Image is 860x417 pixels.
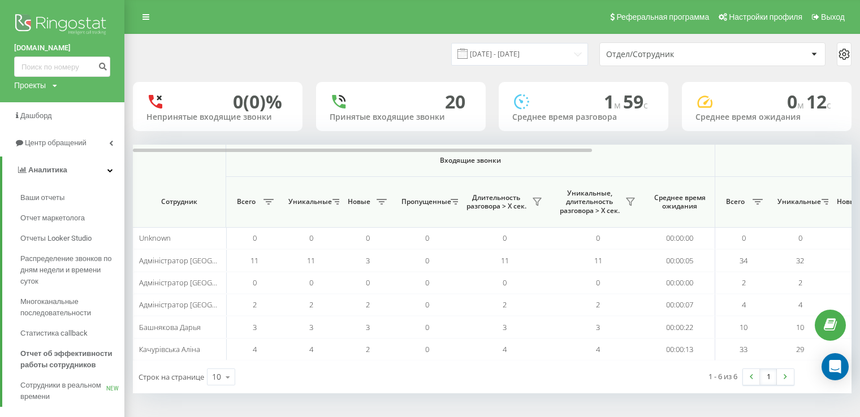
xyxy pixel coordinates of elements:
span: Unknown [139,233,171,243]
span: 3 [596,322,600,332]
span: 29 [796,344,804,354]
span: 0 [503,277,507,288]
span: 0 [366,233,370,243]
a: Отчеты Looker Studio [20,228,124,249]
span: 33 [740,344,747,354]
span: 0 [366,277,370,288]
span: 0 [503,233,507,243]
span: Распределение звонков по дням недели и времени суток [20,253,119,287]
span: 4 [798,299,802,310]
span: 4 [596,344,600,354]
span: Качурівська Аліна [139,344,200,354]
span: 3 [366,322,370,332]
span: 0 [425,322,429,332]
span: c [827,99,831,111]
span: 0 [742,233,746,243]
span: Статистика callback [20,328,88,339]
div: Open Intercom Messenger [822,353,849,380]
span: 0 [596,277,600,288]
div: Принятые входящие звонки [330,112,472,122]
span: Выход [821,12,845,21]
span: Дашборд [20,111,52,120]
span: Башнякова Дарья [139,322,201,332]
td: 00:00:00 [645,227,715,249]
span: 4 [309,344,313,354]
span: 34 [740,255,747,266]
span: м [614,99,623,111]
a: Отчет об эффективности работы сотрудников [20,344,124,375]
div: 1 - 6 из 6 [708,371,737,382]
span: Уникальные [288,197,329,206]
span: 2 [253,299,257,310]
span: Центр обращений [25,138,87,147]
span: Аналитика [28,166,67,174]
span: Настройки профиля [729,12,802,21]
span: 0 [425,233,429,243]
span: 3 [253,322,257,332]
span: 2 [742,277,746,288]
span: 12 [806,89,831,114]
span: 0 [253,277,257,288]
span: 0 [787,89,806,114]
span: 0 [425,344,429,354]
span: 0 [309,277,313,288]
span: 0 [309,233,313,243]
span: 0 [425,277,429,288]
span: Отчеты Looker Studio [20,233,92,244]
span: м [797,99,806,111]
span: 1 [604,89,623,114]
span: Адміністратор [GEOGRAPHIC_DATA] [139,277,260,288]
span: Уникальные, длительность разговора > Х сек. [557,189,622,215]
span: 59 [623,89,648,114]
div: 0 (0)% [233,91,282,112]
span: 11 [501,255,509,266]
span: 3 [503,322,507,332]
span: c [643,99,648,111]
div: Непринятые входящие звонки [146,112,289,122]
span: Отчет об эффективности работы сотрудников [20,348,119,371]
span: 2 [503,299,507,310]
div: Среднее время разговора [512,112,655,122]
a: Многоканальные последовательности [20,292,124,323]
a: Распределение звонков по дням недели и времени суток [20,249,124,292]
span: 4 [253,344,257,354]
span: 2 [798,277,802,288]
span: 2 [309,299,313,310]
span: 10 [796,322,804,332]
td: 00:00:05 [645,249,715,271]
span: 3 [309,322,313,332]
span: 11 [250,255,258,266]
div: 10 [212,371,221,383]
span: Строк на странице [139,372,204,382]
a: [DOMAIN_NAME] [14,42,110,54]
span: Отчет маркетолога [20,212,85,224]
span: Реферальная программа [616,12,709,21]
span: 11 [307,255,315,266]
span: Сотрудник [142,197,216,206]
span: 3 [366,255,370,266]
td: 00:00:22 [645,316,715,338]
span: Среднее время ожидания [653,193,706,211]
span: 10 [740,322,747,332]
span: 0 [596,233,600,243]
div: Среднее время ожидания [695,112,838,122]
span: 2 [366,299,370,310]
td: 00:00:07 [645,294,715,316]
span: Многоканальные последовательности [20,296,119,319]
span: 0 [425,255,429,266]
span: Адміністратор [GEOGRAPHIC_DATA] [139,299,260,310]
span: 0 [798,233,802,243]
span: Входящие звонки [256,156,685,165]
a: Аналитика [2,157,124,184]
span: Ваши отчеты [20,192,64,203]
span: Пропущенные [401,197,447,206]
span: 0 [425,299,429,310]
span: 2 [366,344,370,354]
span: Всего [232,197,260,206]
div: Проекты [14,80,46,91]
a: Отчет маркетолога [20,208,124,228]
span: Всего [721,197,749,206]
span: Новые [345,197,373,206]
a: Сотрудники в реальном времениNEW [20,375,124,407]
div: Отдел/Сотрудник [606,50,741,59]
